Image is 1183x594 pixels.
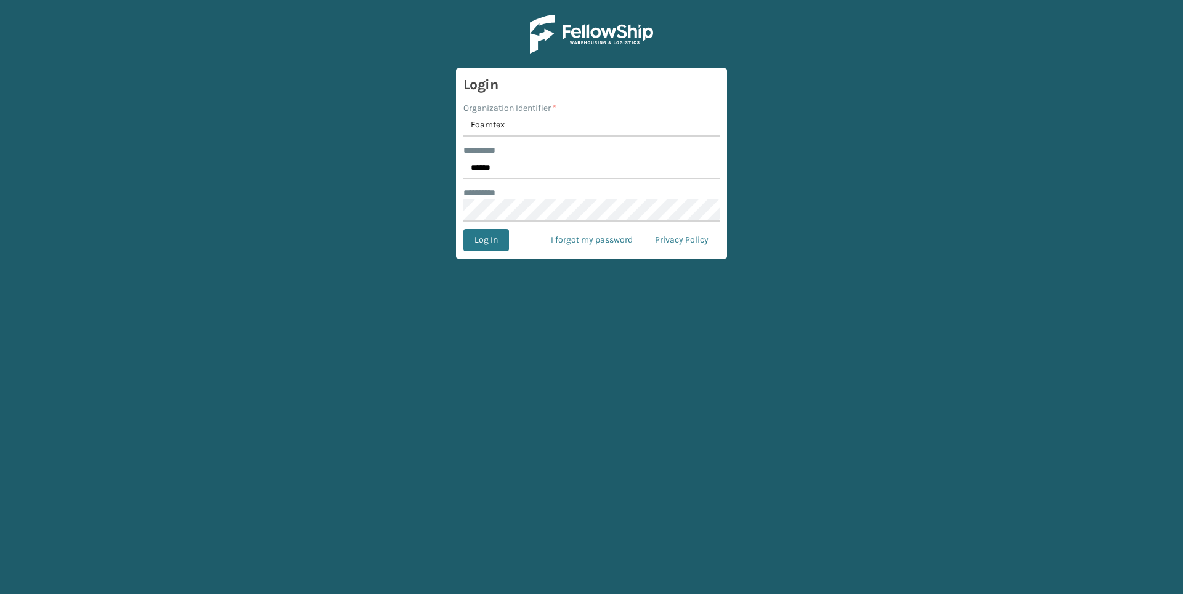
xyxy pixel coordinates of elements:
[644,229,720,251] a: Privacy Policy
[540,229,644,251] a: I forgot my password
[463,102,556,114] label: Organization Identifier
[463,76,720,94] h3: Login
[530,15,653,54] img: Logo
[463,229,509,251] button: Log In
